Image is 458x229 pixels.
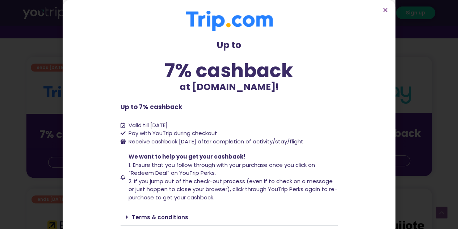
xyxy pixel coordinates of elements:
[121,61,338,80] div: 7% cashback
[129,138,303,145] span: Receive cashback [DATE] after completion of activity/stay/flight
[121,209,338,226] div: Terms & conditions
[129,153,245,160] span: We want to help you get your cashback!
[121,103,182,111] b: Up to 7% cashback
[121,38,338,52] p: Up to
[129,121,168,129] span: Valid till [DATE]
[129,161,315,177] span: 1. Ensure that you follow through with your purchase once you click on “Redeem Deal” on YouTrip P...
[129,177,337,201] span: 2. If you jump out of the check-out process (even if to check on a message or just happen to clos...
[121,80,338,94] p: at [DOMAIN_NAME]!
[132,213,188,221] a: Terms & conditions
[127,129,217,138] span: Pay with YouTrip during checkout
[383,7,388,13] a: Close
